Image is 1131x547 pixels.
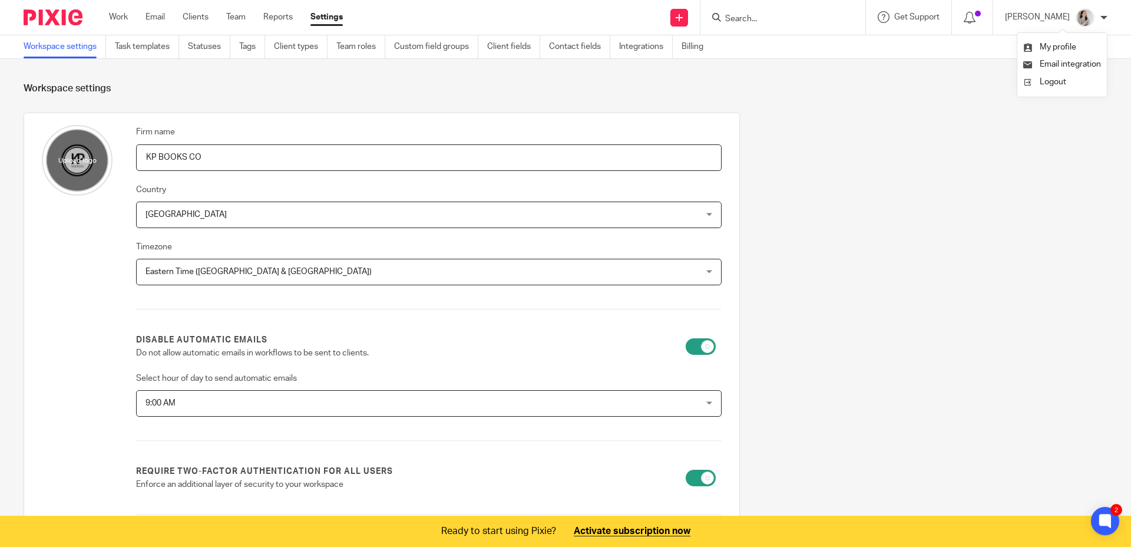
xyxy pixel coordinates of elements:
[115,35,179,58] a: Task templates
[549,35,610,58] a: Contact fields
[136,466,393,477] label: Require two-factor authentication for all users
[145,268,372,276] span: Eastern Time ([GEOGRAPHIC_DATA] & [GEOGRAPHIC_DATA])
[24,35,106,58] a: Workspace settings
[1110,504,1122,516] div: 2
[619,35,673,58] a: Integrations
[145,210,227,219] span: [GEOGRAPHIC_DATA]
[145,11,165,23] a: Email
[310,11,343,23] a: Settings
[24,83,1107,95] h1: Workspace settings
[1023,74,1101,91] a: Logout
[274,35,328,58] a: Client types
[894,13,940,21] span: Get Support
[226,11,246,23] a: Team
[682,35,712,58] a: Billing
[1040,43,1076,51] span: My profile
[1023,60,1101,68] a: Email integration
[136,373,297,384] label: Select hour of day to send automatic emails
[1023,43,1076,51] a: My profile
[136,334,267,346] label: Disable automatic emails
[24,9,82,25] img: Pixie
[336,35,385,58] a: Team roles
[1040,60,1101,68] span: Email integration
[136,241,172,253] label: Timezone
[136,144,722,171] input: Name of your firm
[136,126,175,138] label: Firm name
[1076,8,1094,27] img: DB342964-06B7-45DF-89DF-C47B4FDC6D2D_1_105_c.jpeg
[263,11,293,23] a: Reports
[1040,78,1066,86] span: Logout
[136,479,520,490] p: Enforce an additional layer of security to your workspace
[394,35,478,58] a: Custom field groups
[136,347,520,359] p: Do not allow automatic emails in workflows to be sent to clients.
[487,35,540,58] a: Client fields
[109,11,128,23] a: Work
[239,35,265,58] a: Tags
[136,184,166,196] label: Country
[724,14,830,25] input: Search
[188,35,230,58] a: Statuses
[145,399,176,407] span: 9:00 AM
[1005,11,1070,23] p: [PERSON_NAME]
[183,11,209,23] a: Clients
